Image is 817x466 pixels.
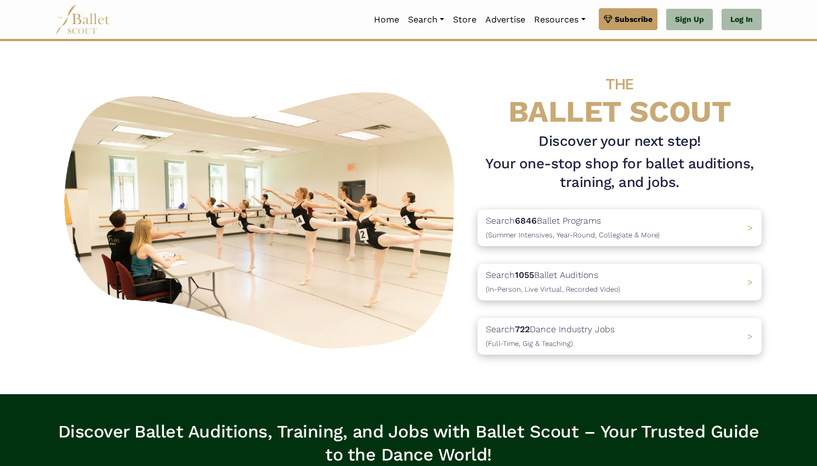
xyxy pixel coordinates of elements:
span: (Summer Intensives, Year-Round, Collegiate & More) [486,231,660,239]
b: 722 [515,324,530,334]
span: > [747,331,753,342]
a: Search6846Ballet Programs(Summer Intensives, Year-Round, Collegiate & More)> [478,209,762,246]
h4: BALLET SCOUT [478,63,762,128]
span: Subscribe [615,13,653,25]
img: A group of ballerinas talking to each other in a ballet studio [55,80,469,356]
img: gem.svg [604,13,612,25]
span: (Full-Time, Gig & Teaching) [486,339,573,348]
b: 6846 [515,215,537,226]
a: Log In [722,9,762,31]
span: THE [606,75,633,93]
a: Home [370,8,404,31]
a: Sign Up [666,9,713,31]
span: > [747,277,753,287]
p: Search Ballet Auditions [486,268,620,296]
a: Search [404,8,449,31]
a: Store [449,8,481,31]
b: 1055 [515,270,534,280]
a: Resources [530,8,589,31]
p: Search Dance Industry Jobs [486,322,615,350]
span: > [747,223,753,233]
a: Search722Dance Industry Jobs(Full-Time, Gig & Teaching) > [478,318,762,355]
a: Advertise [481,8,530,31]
h3: Discover Ballet Auditions, Training, and Jobs with Ballet Scout – Your Trusted Guide to the Dance... [55,420,762,466]
a: Search1055Ballet Auditions(In-Person, Live Virtual, Recorded Video) > [478,264,762,300]
span: (In-Person, Live Virtual, Recorded Video) [486,285,620,293]
h3: Discover your next step! [478,132,762,151]
a: Subscribe [599,8,657,30]
h1: Your one-stop shop for ballet auditions, training, and jobs. [478,155,762,192]
p: Search Ballet Programs [486,214,660,242]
